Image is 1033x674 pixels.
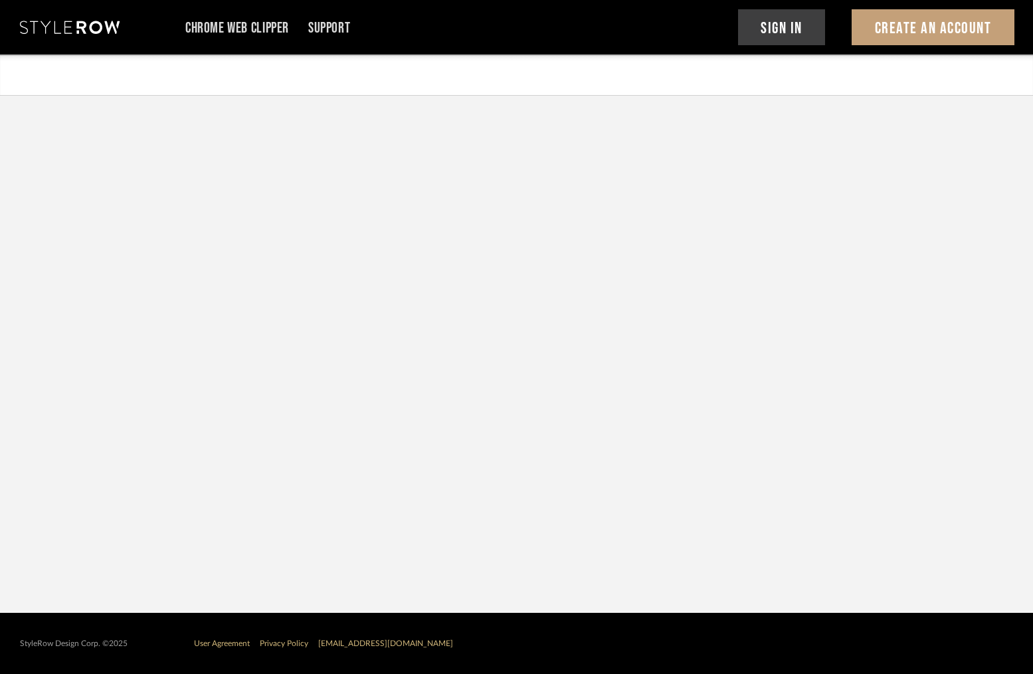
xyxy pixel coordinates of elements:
a: Privacy Policy [260,639,308,647]
a: [EMAIL_ADDRESS][DOMAIN_NAME] [318,639,453,647]
button: Create An Account [852,9,1014,45]
a: User Agreement [194,639,250,647]
a: Chrome Web Clipper [185,23,289,34]
div: StyleRow Design Corp. ©2025 [20,639,128,649]
a: Support [308,23,350,34]
button: Sign In [738,9,826,45]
